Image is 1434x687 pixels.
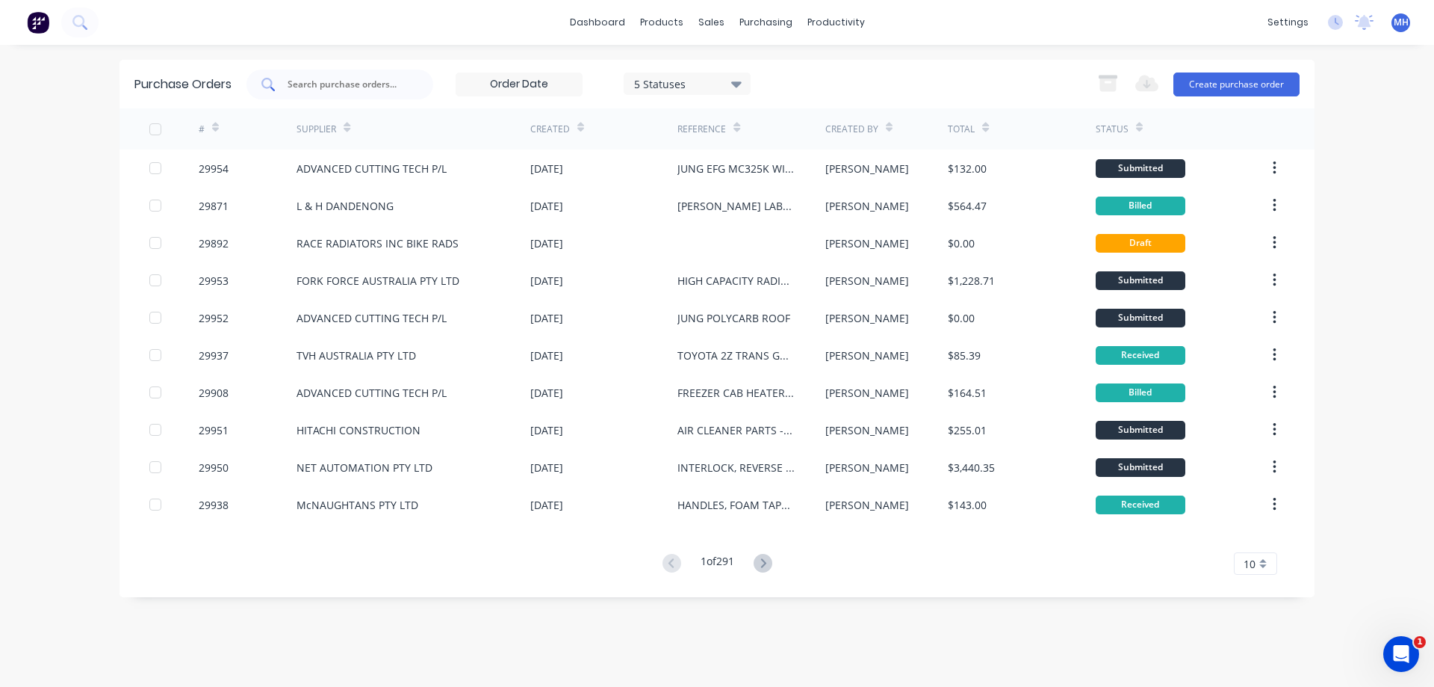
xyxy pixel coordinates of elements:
[530,235,563,251] div: [DATE]
[530,348,563,363] div: [DATE]
[825,273,909,289] div: [PERSON_NAME]
[948,497,987,513] div: $143.00
[1096,421,1185,440] div: Submitted
[825,348,909,363] div: [PERSON_NAME]
[530,273,563,289] div: [DATE]
[530,198,563,214] div: [DATE]
[1383,636,1419,672] iframe: Intercom live chat
[1096,383,1185,402] div: Billed
[1414,636,1426,648] span: 1
[199,348,229,363] div: 29937
[297,310,447,326] div: ADVANCED CUTTING TECH P/L
[1244,556,1255,572] span: 10
[677,460,795,475] div: INTERLOCK, REVERSE BEEP & HORN BUTTON - CAT DP25
[297,198,394,214] div: L & H DANDENONG
[530,161,563,176] div: [DATE]
[562,11,633,34] a: dashboard
[948,123,975,136] div: Total
[297,161,447,176] div: ADVANCED CUTTING TECH P/L
[1260,11,1316,34] div: settings
[297,348,416,363] div: TVH AUSTRALIA PTY LTD
[691,11,732,34] div: sales
[677,348,795,363] div: TOYOTA 2Z TRANS GASKET
[948,235,975,251] div: $0.00
[948,385,987,401] div: $164.51
[297,123,336,136] div: Supplier
[948,348,981,363] div: $85.39
[297,497,418,513] div: McNAUGHTANS PTY LTD
[677,310,790,326] div: JUNG POLYCARB ROOF
[134,76,232,93] div: Purchase Orders
[633,11,691,34] div: products
[1096,309,1185,327] div: Submitted
[677,497,795,513] div: HANDLES, FOAM TAPE & STRUTS
[1096,346,1185,365] div: Received
[825,460,909,475] div: [PERSON_NAME]
[1096,159,1185,178] div: Submitted
[1394,16,1409,29] span: MH
[677,422,795,438] div: AIR CLEANER PARTS - CAT DP25
[825,422,909,438] div: [PERSON_NAME]
[948,460,995,475] div: $3,440.35
[677,273,795,289] div: HIGH CAPACITY RADIATOR - CAT DP25
[732,11,800,34] div: purchasing
[1096,496,1185,514] div: Received
[297,385,447,401] div: ADVANCED CUTTING TECH P/L
[1096,234,1185,253] div: Draft
[297,460,432,475] div: NET AUTOMATION PTY LTD
[297,273,459,289] div: FORK FORCE AUSTRALIA PTY LTD
[825,123,878,136] div: Created By
[1096,271,1185,290] div: Submitted
[701,553,734,575] div: 1 of 291
[948,273,995,289] div: $1,228.71
[825,198,909,214] div: [PERSON_NAME]
[677,123,726,136] div: Reference
[800,11,872,34] div: productivity
[825,161,909,176] div: [PERSON_NAME]
[1096,458,1185,477] div: Submitted
[1096,123,1129,136] div: Status
[634,76,741,91] div: 5 Statuses
[825,497,909,513] div: [PERSON_NAME]
[530,123,570,136] div: Created
[825,310,909,326] div: [PERSON_NAME]
[199,460,229,475] div: 29950
[677,385,795,401] div: FREEZER CAB HEATER BOX
[530,310,563,326] div: [DATE]
[948,198,987,214] div: $564.47
[530,460,563,475] div: [DATE]
[297,235,459,251] div: RACE RADIATORS INC BIKE RADS
[199,123,205,136] div: #
[199,235,229,251] div: 29892
[27,11,49,34] img: Factory
[1173,73,1300,96] button: Create purchase order
[948,310,975,326] div: $0.00
[456,73,582,96] input: Order Date
[286,77,410,92] input: Search purchase orders...
[677,161,795,176] div: JUNG EFG MC325K WINDSCREEN - LASERCUTTING
[199,273,229,289] div: 29953
[948,161,987,176] div: $132.00
[530,497,563,513] div: [DATE]
[199,198,229,214] div: 29871
[1096,197,1185,215] div: Billed
[199,310,229,326] div: 29952
[199,497,229,513] div: 29938
[948,422,987,438] div: $255.01
[199,385,229,401] div: 29908
[199,161,229,176] div: 29954
[530,422,563,438] div: [DATE]
[825,235,909,251] div: [PERSON_NAME]
[297,422,420,438] div: HITACHI CONSTRUCTION
[530,385,563,401] div: [DATE]
[677,198,795,214] div: [PERSON_NAME] LABEL CARTRIDGE
[199,422,229,438] div: 29951
[825,385,909,401] div: [PERSON_NAME]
